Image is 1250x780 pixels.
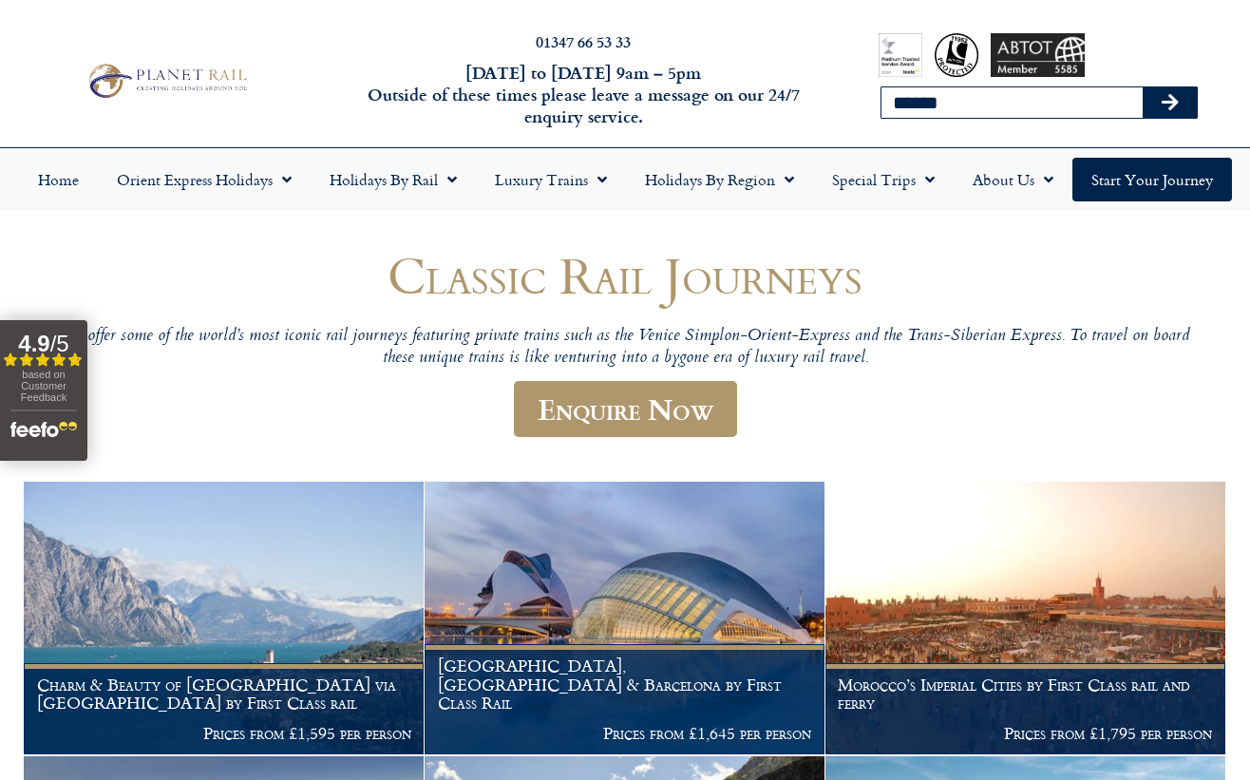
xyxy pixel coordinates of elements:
[37,675,411,713] h1: Charm & Beauty of [GEOGRAPHIC_DATA] via [GEOGRAPHIC_DATA] by First Class rail
[37,724,411,743] p: Prices from £1,595 per person
[55,247,1195,303] h1: Classic Rail Journeys
[838,724,1212,743] p: Prices from £1,795 per person
[954,158,1072,201] a: About Us
[9,158,1241,201] nav: Menu
[813,158,954,201] a: Special Trips
[425,482,825,756] a: [GEOGRAPHIC_DATA], [GEOGRAPHIC_DATA] & Barcelona by First Class Rail Prices from £1,645 per person
[825,482,1226,756] a: Morocco’s Imperial Cities by First Class rail and ferry Prices from £1,795 per person
[438,656,812,713] h1: [GEOGRAPHIC_DATA], [GEOGRAPHIC_DATA] & Barcelona by First Class Rail
[1072,158,1232,201] a: Start your Journey
[476,158,626,201] a: Luxury Trains
[98,158,311,201] a: Orient Express Holidays
[1143,87,1198,118] button: Search
[19,158,98,201] a: Home
[626,158,813,201] a: Holidays by Region
[536,30,631,52] a: 01347 66 53 33
[82,60,253,102] img: Planet Rail Train Holidays Logo
[438,724,812,743] p: Prices from £1,645 per person
[514,381,737,437] a: Enquire Now
[838,675,1212,713] h1: Morocco’s Imperial Cities by First Class rail and ferry
[24,482,425,756] a: Charm & Beauty of [GEOGRAPHIC_DATA] via [GEOGRAPHIC_DATA] by First Class rail Prices from £1,595 ...
[311,158,476,201] a: Holidays by Rail
[338,62,828,128] h6: [DATE] to [DATE] 9am – 5pm Outside of these times please leave a message on our 24/7 enquiry serv...
[55,326,1195,371] p: We offer some of the world’s most iconic rail journeys featuring private trains such as the Venic...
